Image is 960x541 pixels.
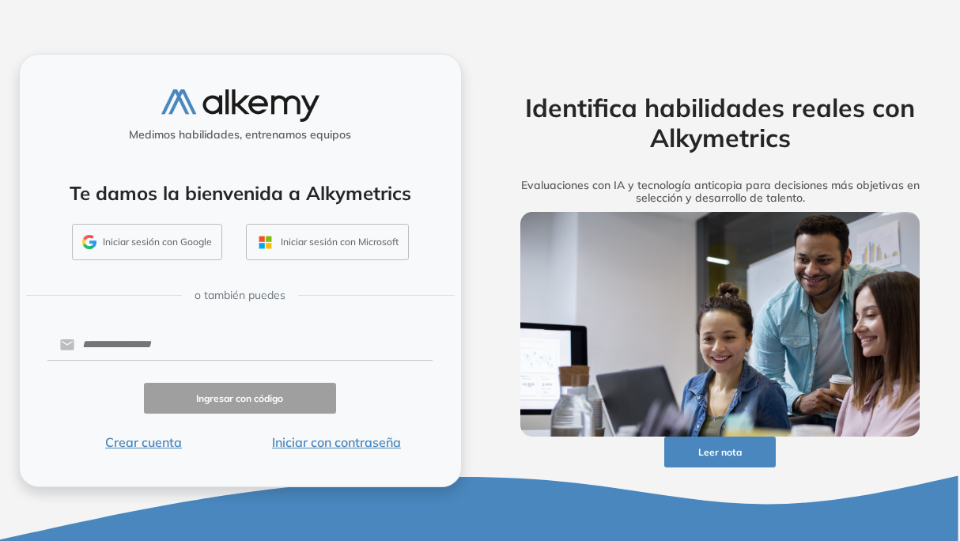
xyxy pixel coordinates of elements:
[82,235,96,249] img: GMAIL_ICON
[240,433,433,452] button: Iniciar con contraseña
[256,233,274,252] img: OUTLOOK_ICON
[72,224,222,260] button: Iniciar sesión con Google
[246,224,409,260] button: Iniciar sesión con Microsoft
[520,212,920,437] img: img-more-info
[498,179,942,206] h5: Evaluaciones con IA y tecnología anticopia para decisiones más objetivas en selección y desarroll...
[26,128,455,142] h5: Medimos habilidades, entrenamos equipos
[881,465,960,541] iframe: Chat Widget
[498,93,942,153] h2: Identifica habilidades reales con Alkymetrics
[47,433,240,452] button: Crear cuenta
[144,383,337,414] button: Ingresar con código
[664,437,775,467] button: Leer nota
[40,182,440,205] h4: Te damos la bienvenida a Alkymetrics
[195,287,285,304] span: o también puedes
[161,89,319,122] img: logo-alkemy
